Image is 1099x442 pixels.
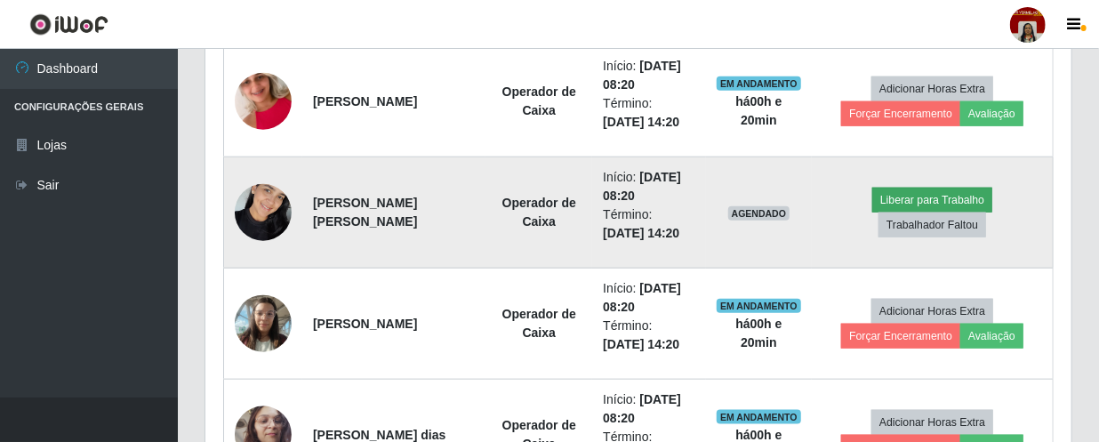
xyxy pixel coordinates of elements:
span: EM ANDAMENTO [717,76,801,91]
strong: há 00 h e 20 min [735,94,782,127]
time: [DATE] 08:20 [603,170,681,203]
strong: Operador de Caixa [502,196,576,229]
button: Forçar Encerramento [841,101,960,126]
strong: [PERSON_NAME] [313,317,417,331]
strong: [PERSON_NAME] dias [313,428,445,442]
img: 1749491898504.jpeg [235,51,292,152]
span: EM ANDAMENTO [717,410,801,424]
time: [DATE] 08:20 [603,281,681,314]
time: [DATE] 08:20 [603,59,681,92]
strong: Operador de Caixa [502,307,576,340]
time: [DATE] 14:20 [603,226,679,240]
button: Avaliação [960,101,1023,126]
button: Liberar para Trabalho [872,188,992,213]
li: Término: [603,94,694,132]
li: Término: [603,205,694,243]
button: Forçar Encerramento [841,324,960,349]
span: EM ANDAMENTO [717,299,801,313]
li: Término: [603,317,694,354]
button: Adicionar Horas Extra [871,299,993,324]
time: [DATE] 14:20 [603,115,679,129]
time: [DATE] 08:20 [603,392,681,425]
strong: há 00 h e 20 min [735,317,782,350]
li: Início: [603,390,694,428]
button: Adicionar Horas Extra [871,76,993,101]
img: CoreUI Logo [29,13,108,36]
li: Início: [603,57,694,94]
strong: [PERSON_NAME] [313,94,417,108]
img: 1735410099606.jpeg [235,285,292,361]
button: Adicionar Horas Extra [871,410,993,435]
strong: [PERSON_NAME] [PERSON_NAME] [313,196,417,229]
li: Início: [603,168,694,205]
button: Avaliação [960,324,1023,349]
time: [DATE] 14:20 [603,337,679,351]
li: Início: [603,279,694,317]
button: Trabalhador Faltou [878,213,986,237]
strong: Operador de Caixa [502,84,576,117]
img: 1736860936757.jpeg [235,174,292,250]
span: AGENDADO [728,206,790,221]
